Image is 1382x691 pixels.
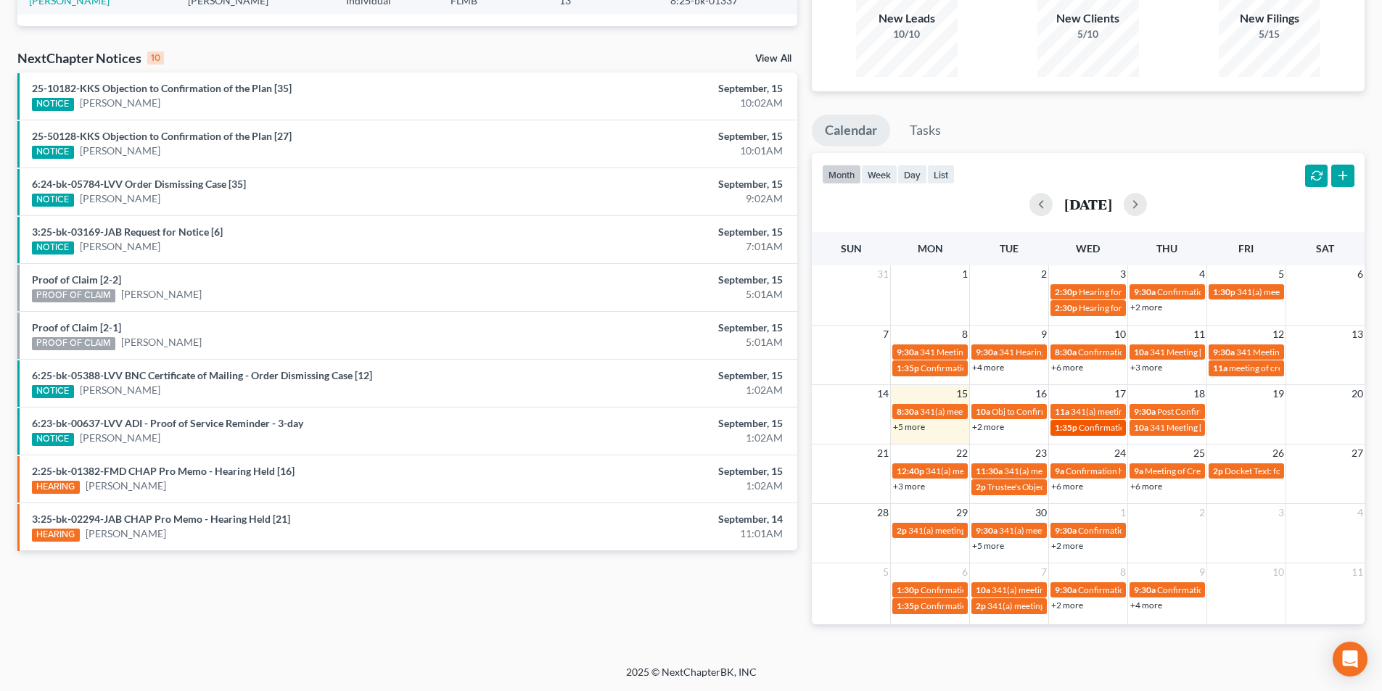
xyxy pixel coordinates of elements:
span: 1 [1119,504,1127,521]
div: NOTICE [32,98,74,111]
div: 5:01AM [542,287,783,302]
span: 7 [1040,563,1048,581]
a: Tasks [897,115,954,146]
div: NOTICE [32,385,74,398]
span: 2 [1198,504,1206,521]
a: +4 more [1130,600,1162,611]
span: 341(a) meeting for [PERSON_NAME] [987,600,1127,611]
a: Calendar [812,115,890,146]
span: 5 [1277,265,1286,283]
span: Tue [1000,242,1019,255]
span: 30 [1034,504,1048,521]
span: Post Confirmation Hearing [PERSON_NAME] [1157,406,1328,417]
span: 8 [961,326,969,343]
div: 5:01AM [542,335,783,349]
a: +2 more [972,421,1004,432]
div: HEARING [32,481,80,494]
div: September, 15 [542,177,783,191]
div: September, 15 [542,129,783,144]
button: week [861,165,897,184]
span: 28 [876,504,890,521]
div: September, 15 [542,225,783,239]
a: 3:25-bk-03169-JAB Request for Notice [6] [32,225,223,238]
div: 11:01AM [542,526,783,541]
div: 5/10 [1037,27,1139,41]
span: 6 [961,563,969,581]
span: Confirmation Hearing [PERSON_NAME] [1078,347,1231,357]
a: +2 more [1130,302,1162,313]
a: +2 more [1051,540,1083,551]
a: 25-10182-KKS Objection to Confirmation of the Plan [35] [32,82,292,94]
a: [PERSON_NAME] [121,335,202,349]
span: Mon [918,242,943,255]
span: 12 [1271,326,1286,343]
span: Hearing for [PERSON_NAME] & [PERSON_NAME] [1079,286,1269,297]
span: 1 [961,265,969,283]
span: 8:30a [1055,347,1077,357]
span: 9 [1198,563,1206,581]
div: 7:01AM [542,239,783,254]
span: 9:30a [1213,347,1235,357]
div: 5/15 [1219,27,1320,41]
span: Confirmation hearing for [DEMOGRAPHIC_DATA][PERSON_NAME] [1066,466,1326,476]
span: 23 [1034,444,1048,462]
span: 9:30a [1134,406,1156,417]
span: 25 [1192,444,1206,462]
a: [PERSON_NAME] [80,383,160,397]
a: [PERSON_NAME] [86,526,166,541]
a: 3:25-bk-02294-JAB CHAP Pro Memo - Hearing Held [21] [32,513,290,525]
span: Confirmation hearing for [PERSON_NAME] [1157,584,1322,595]
div: September, 14 [542,512,783,526]
span: 9:30a [897,347,918,357]
span: Thu [1156,242,1177,255]
a: 25-50128-KKS Objection to Confirmation of the Plan [27] [32,130,292,142]
span: 26 [1271,444,1286,462]
div: Open Intercom Messenger [1333,642,1367,676]
span: 341(a) meeting for [PERSON_NAME] [PERSON_NAME], Jr. [920,406,1142,417]
span: Confirmation Hearing for [PERSON_NAME] & [PERSON_NAME] [921,363,1164,373]
span: 10a [976,584,990,595]
span: 1:30p [1213,286,1235,297]
div: September, 15 [542,464,783,479]
span: 20 [1350,385,1365,402]
a: [PERSON_NAME] [80,96,160,110]
span: 29 [955,504,969,521]
a: +4 more [972,362,1004,373]
span: 10a [1134,347,1148,357]
span: 341 Meeting [PERSON_NAME] [920,347,1037,357]
span: 12:40p [897,466,924,476]
span: 9:30a [1134,584,1156,595]
span: Confirmation Hearing for [PERSON_NAME] [1078,584,1244,595]
div: PROOF OF CLAIM [32,289,115,302]
span: 341(a) meeting for [PERSON_NAME] [1237,286,1377,297]
span: 2:30p [1055,286,1077,297]
span: 3 [1277,504,1286,521]
div: 1:02AM [542,383,783,397]
div: 2025 © NextChapterBK, INC [278,665,1105,691]
a: 6:25-bk-05388-LVV BNC Certificate of Mailing - Order Dismissing Case [12] [32,369,372,381]
span: 9:30a [1134,286,1156,297]
span: 8:30a [897,406,918,417]
span: 24 [1113,444,1127,462]
span: 341 Meeting [PERSON_NAME] [1150,347,1267,357]
a: 6:24-bk-05784-LVV Order Dismissing Case [35] [32,178,246,190]
a: [PERSON_NAME] [80,431,160,445]
span: 16 [1034,385,1048,402]
span: Sat [1316,242,1334,255]
span: 2p [976,481,986,492]
div: NextChapter Notices [17,49,164,67]
a: +6 more [1051,481,1083,492]
span: 8 [1119,563,1127,581]
div: New Filings [1219,10,1320,27]
button: month [822,165,861,184]
a: [PERSON_NAME] [80,191,160,206]
span: 341(a) meeting for [PERSON_NAME] [1004,466,1144,476]
a: [PERSON_NAME] [86,479,166,493]
span: 10a [976,406,990,417]
span: 4 [1198,265,1206,283]
span: 341(a) meeting for [PERSON_NAME] [999,525,1139,536]
span: 27 [1350,444,1365,462]
span: 4 [1356,504,1365,521]
button: list [927,165,955,184]
span: 3 [1119,265,1127,283]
